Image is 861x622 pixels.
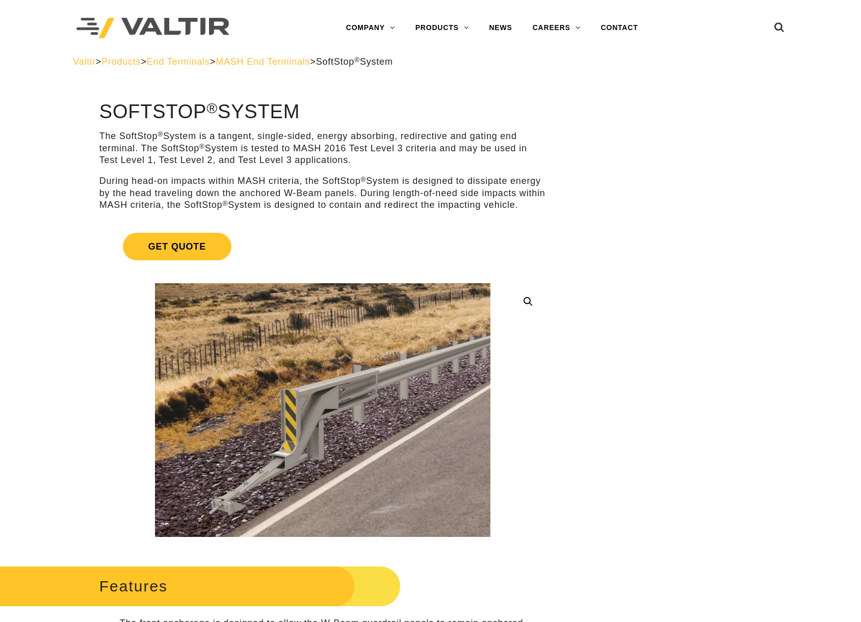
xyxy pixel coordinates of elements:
h1: SoftStop System [99,101,546,123]
sup: ® [222,200,228,207]
a: End Terminals [147,57,210,67]
a: Get Quote [99,221,546,273]
span: SoftStop System [316,57,393,67]
sup: ® [199,143,205,150]
p: During head-on impacts within MASH criteria, the SoftStop System is designed to dissipate energy ... [99,175,546,211]
a: NEWS [479,18,522,38]
sup: ® [206,100,218,116]
a: Valtir [73,57,95,67]
sup: ® [158,130,163,138]
a: Products [101,57,141,67]
sup: ® [354,56,360,64]
a: COMPANY [336,18,405,38]
a: MASH End Terminals [216,57,310,67]
span: Get Quote [123,233,231,260]
a: PRODUCTS [405,18,479,38]
div: > > > > [73,56,788,68]
img: Valtir [76,18,229,39]
a: CAREERS [523,18,591,38]
a: CONTACT [591,18,648,38]
img: SoftStop System End Terminal [155,283,490,537]
p: The SoftStop System is a tangent, single-sided, energy absorbing, redirective and gating end term... [99,130,546,166]
sup: ® [361,176,367,183]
